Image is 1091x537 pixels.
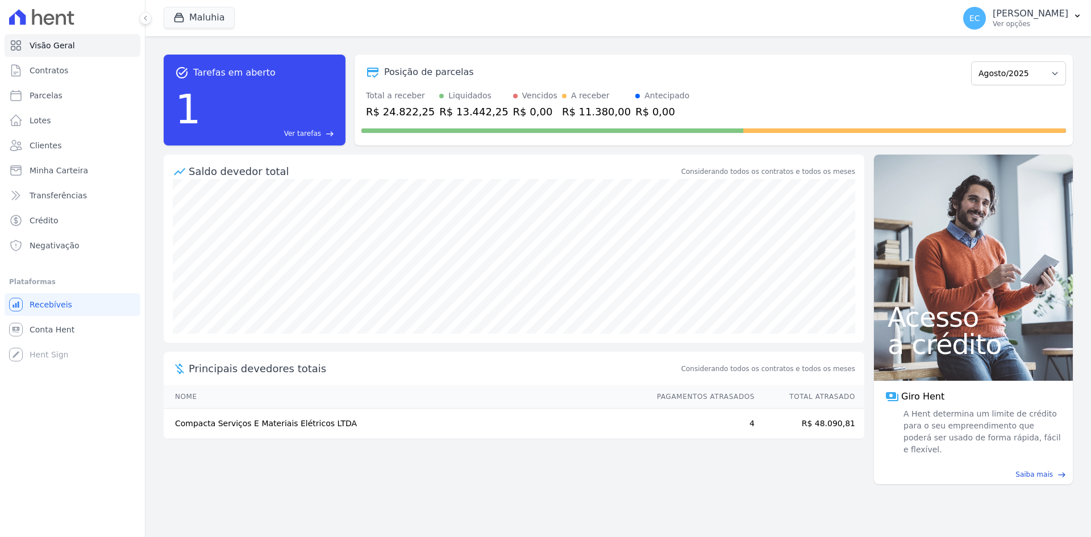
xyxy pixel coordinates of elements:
[189,164,679,179] div: Saldo devedor total
[164,7,235,28] button: Maluhia
[5,34,140,57] a: Visão Geral
[5,293,140,316] a: Recebíveis
[30,65,68,76] span: Contratos
[1057,471,1066,479] span: east
[189,361,679,376] span: Principais devedores totais
[5,159,140,182] a: Minha Carteira
[30,40,75,51] span: Visão Geral
[30,140,61,151] span: Clientes
[326,130,334,138] span: east
[9,275,136,289] div: Plataformas
[30,190,87,201] span: Transferências
[30,115,51,126] span: Lotes
[993,8,1068,19] p: [PERSON_NAME]
[954,2,1091,34] button: EC [PERSON_NAME] Ver opções
[448,90,492,102] div: Liquidados
[439,104,508,119] div: R$ 13.442,25
[1015,469,1053,480] span: Saiba mais
[644,90,689,102] div: Antecipado
[30,299,72,310] span: Recebíveis
[993,19,1068,28] p: Ver opções
[164,409,646,439] td: Compacta Serviços E Materiais Elétricos LTDA
[522,90,557,102] div: Vencidos
[206,128,334,139] a: Ver tarefas east
[755,385,864,409] th: Total Atrasado
[901,390,944,403] span: Giro Hent
[284,128,321,139] span: Ver tarefas
[646,409,755,439] td: 4
[384,65,474,79] div: Posição de parcelas
[164,385,646,409] th: Nome
[175,66,189,80] span: task_alt
[513,104,557,119] div: R$ 0,00
[193,66,276,80] span: Tarefas em aberto
[901,408,1061,456] span: A Hent determina um limite de crédito para o seu empreendimento que poderá ser usado de forma ráp...
[681,364,855,374] span: Considerando todos os contratos e todos os meses
[30,90,63,101] span: Parcelas
[30,215,59,226] span: Crédito
[646,385,755,409] th: Pagamentos Atrasados
[30,324,74,335] span: Conta Hent
[5,59,140,82] a: Contratos
[562,104,631,119] div: R$ 11.380,00
[888,331,1059,358] span: a crédito
[5,209,140,232] a: Crédito
[175,80,201,139] div: 1
[635,104,689,119] div: R$ 0,00
[888,303,1059,331] span: Acesso
[5,84,140,107] a: Parcelas
[5,318,140,341] a: Conta Hent
[5,234,140,257] a: Negativação
[5,109,140,132] a: Lotes
[5,134,140,157] a: Clientes
[30,240,80,251] span: Negativação
[366,90,435,102] div: Total a receber
[366,104,435,119] div: R$ 24.822,25
[755,409,864,439] td: R$ 48.090,81
[969,14,980,22] span: EC
[5,184,140,207] a: Transferências
[681,166,855,177] div: Considerando todos os contratos e todos os meses
[571,90,610,102] div: A receber
[881,469,1066,480] a: Saiba mais east
[30,165,88,176] span: Minha Carteira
